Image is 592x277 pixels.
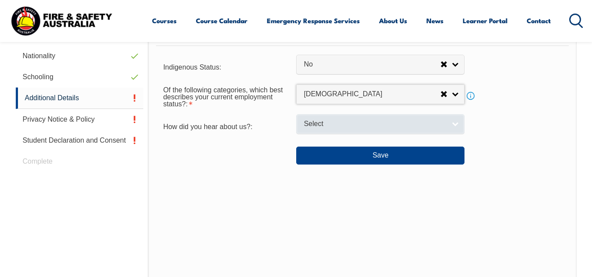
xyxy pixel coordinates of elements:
[16,130,144,151] a: Student Declaration and Consent
[156,80,296,112] div: Of the following categories, which best describes your current employment status? is required.
[426,10,443,31] a: News
[16,46,144,67] a: Nationality
[163,63,221,71] span: Indigenous Status:
[16,109,144,130] a: Privacy Notice & Policy
[267,10,360,31] a: Emergency Response Services
[379,10,407,31] a: About Us
[152,10,177,31] a: Courses
[304,60,440,69] span: No
[304,90,440,99] span: [DEMOGRAPHIC_DATA]
[304,119,446,129] span: Select
[463,10,507,31] a: Learner Portal
[163,123,252,130] span: How did you hear about us?:
[527,10,551,31] a: Contact
[16,88,144,109] a: Additional Details
[296,147,464,164] button: Save
[163,86,283,108] span: Of the following categories, which best describes your current employment status?:
[16,67,144,88] a: Schooling
[464,90,477,102] a: Info
[196,10,248,31] a: Course Calendar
